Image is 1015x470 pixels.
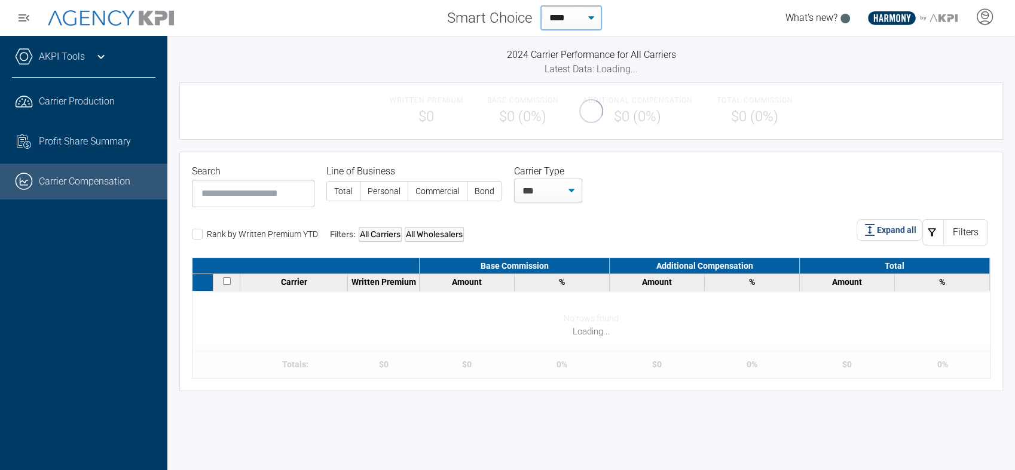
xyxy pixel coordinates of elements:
span: Carrier Production [39,94,115,109]
span: Expand all [877,224,916,236]
span: Smart Choice [447,7,532,29]
label: Rank by Written Premium YTD [192,229,318,239]
label: Personal [360,182,408,201]
div: % [898,277,986,287]
label: Search [192,164,225,179]
div: Additional Compensation [610,258,800,274]
span: Latest Data: Loading... [545,63,638,75]
div: Loading... [192,325,990,339]
div: % [708,277,796,287]
img: AgencyKPI [48,10,174,26]
div: Filters [943,219,988,245]
span: What's new? [785,12,837,23]
div: All Wholesalers [405,227,464,242]
label: Carrier Type [514,164,569,179]
h3: 2024 Carrier Performance for All Carriers [179,48,1003,62]
div: Amount [423,277,511,287]
div: Total [800,258,990,274]
div: Written Premium [351,277,416,287]
div: % [518,277,606,287]
div: Amount [803,277,891,287]
label: Total [327,182,360,201]
button: Filters [922,219,988,245]
button: Expand all [857,219,922,241]
div: Base Commission [420,258,610,274]
span: Profit Share Summary [39,134,131,149]
div: Amount [613,277,701,287]
div: oval-loading [577,97,605,125]
legend: Line of Business [326,164,502,179]
label: Bond [467,182,502,201]
a: AKPI Tools [39,50,85,64]
div: Filters: [330,227,464,242]
label: Commercial [408,182,467,201]
div: All Carriers [359,227,402,242]
div: Carrier [243,277,344,287]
